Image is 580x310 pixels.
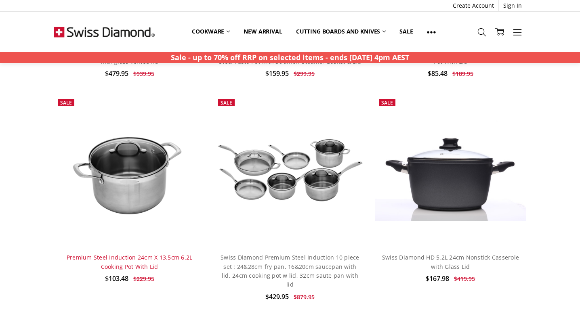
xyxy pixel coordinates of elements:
[60,99,72,106] span: Sale
[375,120,526,221] img: Swiss Diamond HD 5.2L 24cm Nonstick Casserole with Glass Lid
[381,99,393,106] span: Sale
[393,23,420,40] a: Sale
[54,12,155,52] img: Free Shipping On Every Order
[105,274,128,283] span: $103.48
[61,48,198,65] a: CXD Induction 28x15cm 8L deep round casserole with glass vented lid
[214,136,366,205] img: Swiss Diamond Premium Steel Induction 10 piece set : 24&28cm fry pan, 16&20cm saucepan with lid, ...
[294,70,315,77] span: $299.95
[428,69,448,78] span: $85.48
[133,70,154,77] span: $939.95
[420,23,443,41] a: Show All
[375,95,526,246] a: Swiss Diamond HD 5.2L 24cm Nonstick Casserole with Glass Lid
[105,69,128,78] span: $479.95
[214,95,366,246] a: Swiss Diamond Premium Steel Induction 10 piece set : 24&28cm fry pan, 16&20cm saucepan with lid, ...
[54,120,205,221] img: Premium Steel Induction 24cm X 13.5cm 6.2L Cooking Pot With Lid
[221,253,359,288] a: Swiss Diamond Premium Steel Induction 10 piece set : 24&28cm fry pan, 16&20cm saucepan with lid, ...
[185,23,237,40] a: Cookware
[382,253,519,270] a: Swiss Diamond HD 5.2L 24cm Nonstick Casserole with Glass Lid
[54,95,205,246] a: Premium Steel Induction 24cm X 13.5cm 6.2L Cooking Pot With Lid
[452,70,473,77] span: $189.95
[265,69,289,78] span: $159.95
[265,292,289,301] span: $429.95
[381,48,521,65] a: Premium Steel Induction 20cm X 13cm 4L Cooking Pot With Lid
[133,275,154,283] span: $229.95
[289,23,393,40] a: Cutting boards and knives
[219,48,361,65] a: Premium Steel Induction DLX 24cm 7L Stainless Steel Pasta Pot with Strainer, Steamer Basket & Lid
[294,293,315,301] span: $879.95
[426,274,449,283] span: $167.98
[171,52,409,62] strong: Sale - up to 70% off RRP on selected items - ends [DATE] 4pm AEST
[454,275,475,283] span: $419.95
[221,99,232,106] span: Sale
[237,23,289,40] a: New arrival
[67,253,193,270] a: Premium Steel Induction 24cm X 13.5cm 6.2L Cooking Pot With Lid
